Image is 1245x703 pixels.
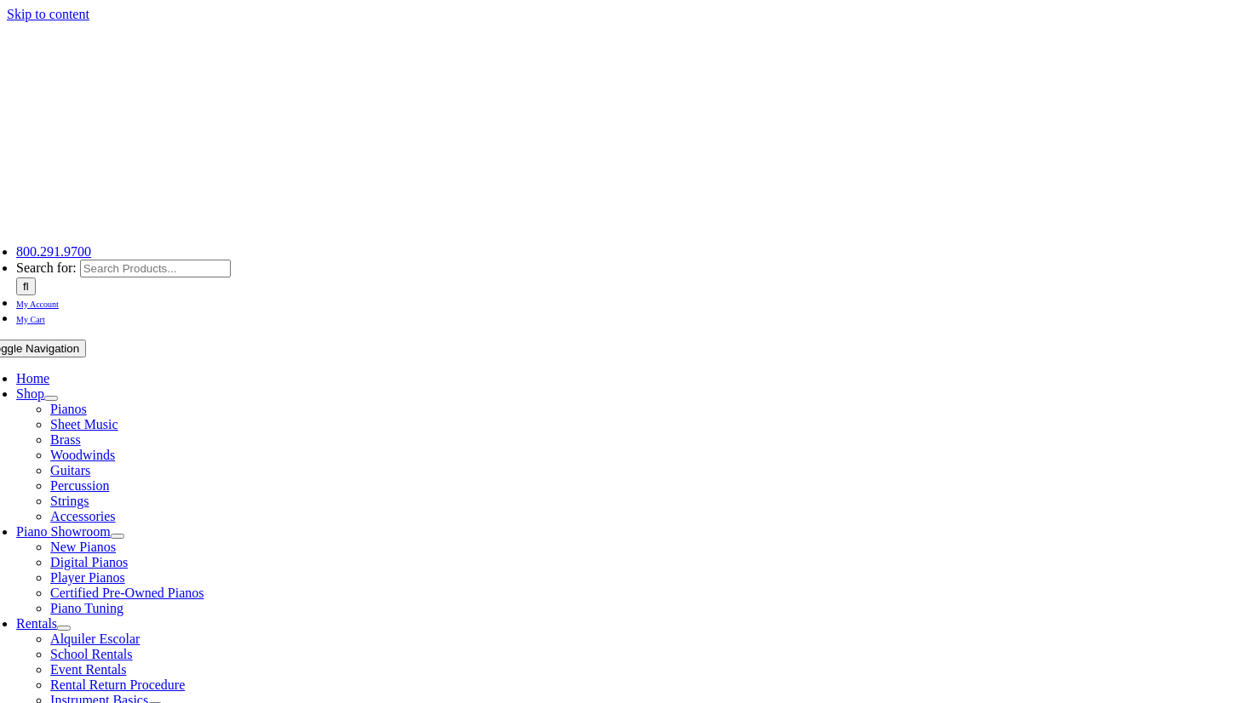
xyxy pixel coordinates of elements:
a: Home [16,371,49,386]
button: Open submenu of Rentals [57,626,71,631]
a: School Rentals [50,647,132,661]
a: Guitars [50,463,90,477]
input: Search [16,277,36,295]
a: Sheet Music [50,417,118,432]
a: Strings [50,494,89,508]
a: 800.291.9700 [16,244,91,259]
a: Rentals [16,616,57,631]
a: Piano Showroom [16,524,111,539]
span: Search for: [16,260,77,275]
input: Search Products... [80,260,231,277]
a: Accessories [50,509,115,523]
span: My Cart [16,315,45,324]
a: Certified Pre-Owned Pianos [50,586,204,600]
a: Shop [16,386,44,401]
button: Open submenu of Piano Showroom [111,534,124,539]
a: Woodwinds [50,448,115,462]
a: Event Rentals [50,662,126,677]
a: My Cart [16,311,45,325]
a: Skip to content [7,7,89,21]
span: My Account [16,300,59,309]
a: Digital Pianos [50,555,128,569]
a: Brass [50,432,81,447]
a: Rental Return Procedure [50,677,185,692]
a: Alquiler Escolar [50,632,140,646]
a: Percussion [50,478,109,493]
a: Pianos [50,402,87,416]
a: New Pianos [50,540,116,554]
button: Open submenu of Shop [44,396,58,401]
a: Player Pianos [50,570,125,585]
a: My Account [16,295,59,310]
a: Piano Tuning [50,601,123,615]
